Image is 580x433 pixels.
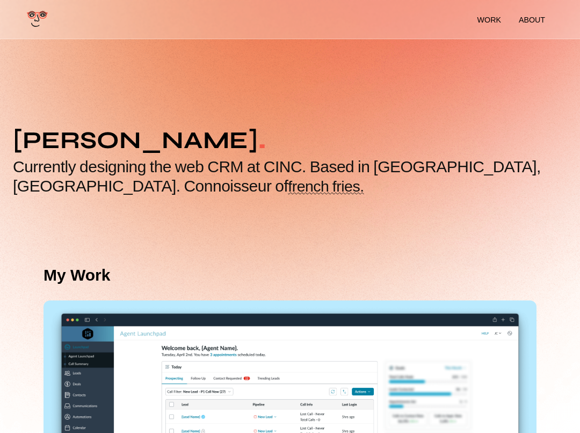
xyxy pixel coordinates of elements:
h2: Currently designing the web CRM at CINC. Based in [GEOGRAPHIC_DATA], [GEOGRAPHIC_DATA]. Connoisse... [13,157,567,196]
li: work [477,16,501,24]
a: about [511,7,553,32]
h1: [PERSON_NAME] [13,107,567,157]
h3: My Work [44,266,536,300]
span: . [258,118,266,157]
li: about [519,16,545,24]
a: work [469,7,509,32]
span: french fries. [288,178,364,195]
